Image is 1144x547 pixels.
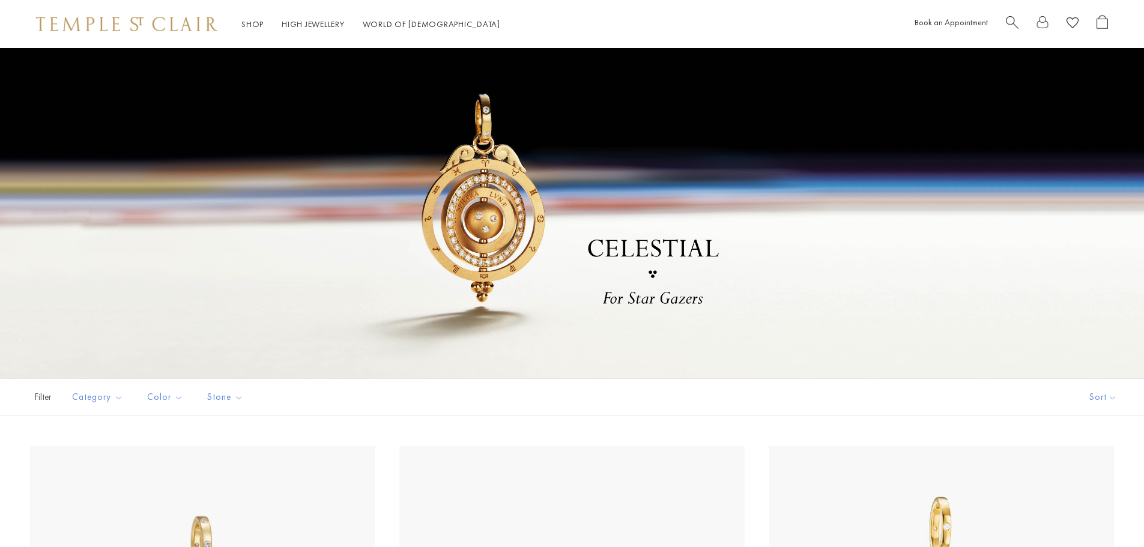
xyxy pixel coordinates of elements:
[241,17,500,32] nav: Main navigation
[1097,15,1108,34] a: Open Shopping Bag
[36,17,217,31] img: Temple St. Clair
[141,390,192,405] span: Color
[66,390,132,405] span: Category
[915,17,988,28] a: Book an Appointment
[241,19,264,29] a: ShopShop
[282,19,345,29] a: High JewelleryHigh Jewellery
[363,19,500,29] a: World of [DEMOGRAPHIC_DATA]World of [DEMOGRAPHIC_DATA]
[198,384,252,411] button: Stone
[1006,15,1018,34] a: Search
[138,384,192,411] button: Color
[201,390,252,405] span: Stone
[1067,15,1079,34] a: View Wishlist
[63,384,132,411] button: Category
[1062,379,1144,416] button: Show sort by
[1084,491,1132,535] iframe: Gorgias live chat messenger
